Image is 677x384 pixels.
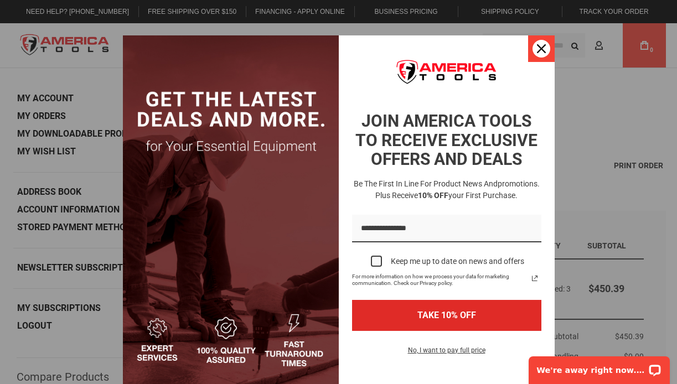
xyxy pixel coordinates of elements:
strong: JOIN AMERICA TOOLS TO RECEIVE EXCLUSIVE OFFERS AND DEALS [355,111,538,169]
svg: link icon [528,272,541,285]
iframe: LiveChat chat widget [521,349,677,384]
input: Email field [352,215,541,243]
h3: Be the first in line for product news and [350,178,544,201]
div: Keep me up to date on news and offers [391,257,524,266]
button: TAKE 10% OFF [352,300,541,330]
strong: 10% OFF [418,191,448,200]
a: Read our Privacy Policy [528,272,541,285]
svg: close icon [537,44,546,53]
span: For more information on how we process your data for marketing communication. Check our Privacy p... [352,273,528,287]
span: promotions. Plus receive your first purchase. [375,179,540,200]
button: No, I want to pay full price [399,344,494,363]
button: Close [528,35,555,62]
